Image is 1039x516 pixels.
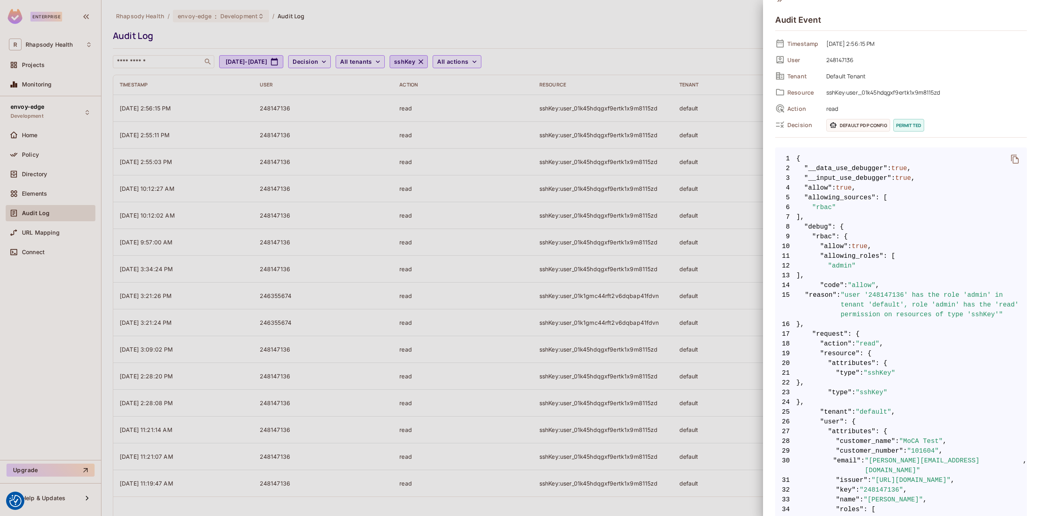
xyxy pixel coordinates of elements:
[775,407,796,417] span: 25
[852,242,868,251] span: true
[804,222,832,232] span: "debug"
[893,119,924,132] span: permitted
[1023,456,1027,475] span: ,
[848,329,860,339] span: : {
[820,281,844,290] span: "code"
[864,505,875,514] span: : [
[841,290,1027,320] span: "user '248147136' has the role 'admin' in tenant 'default', role 'admin' has the 'read' permissio...
[923,495,927,505] span: ,
[884,251,895,261] span: : [
[787,105,820,112] span: Action
[787,40,820,47] span: Timestamp
[836,446,903,456] span: "customer_number"
[875,358,887,368] span: : {
[775,320,796,329] span: 16
[836,505,864,514] span: "roles"
[805,290,836,320] span: "reason"
[836,436,895,446] span: "customer_name"
[775,436,796,446] span: 28
[856,485,860,495] span: :
[775,232,796,242] span: 9
[860,368,864,378] span: :
[775,358,796,368] span: 20
[775,242,796,251] span: 10
[820,339,852,349] span: "action"
[775,349,796,358] span: 19
[775,485,796,495] span: 32
[856,339,879,349] span: "read"
[836,368,860,378] span: "type"
[852,388,856,397] span: :
[828,388,852,397] span: "type"
[856,407,891,417] span: "default"
[833,456,861,475] span: "email"
[822,104,1027,113] span: read
[879,339,884,349] span: ,
[775,320,1027,329] span: },
[951,475,955,485] span: ,
[775,495,796,505] span: 33
[868,242,872,251] span: ,
[812,203,836,212] span: "rbac"
[775,212,1027,222] span: ],
[836,290,841,320] span: :
[891,173,895,183] span: :
[895,173,911,183] span: true
[864,368,895,378] span: "sshKey"
[775,271,796,281] span: 13
[787,121,820,129] span: Decision
[943,436,947,446] span: ,
[822,71,1027,81] span: Default Tenant
[775,475,796,485] span: 31
[848,242,852,251] span: :
[828,358,875,368] span: "attributes"
[864,495,923,505] span: "[PERSON_NAME]"
[820,407,852,417] span: "tenant"
[899,436,943,446] span: "MoCA Test"
[903,485,907,495] span: ,
[828,261,856,271] span: "admin"
[848,281,875,290] span: "allow"
[903,446,907,456] span: :
[939,446,943,456] span: ,
[775,222,796,232] span: 8
[804,164,888,173] span: "__data_use_debugger"
[832,183,836,193] span: :
[775,329,796,339] span: 17
[891,407,895,417] span: ,
[775,505,796,514] span: 34
[895,436,899,446] span: :
[775,15,821,25] h4: Audit Event
[911,173,915,183] span: ,
[822,39,1027,48] span: [DATE] 2:56:15 PM
[871,475,951,485] span: "[URL][DOMAIN_NAME]"
[775,271,1027,281] span: ],
[787,56,820,64] span: User
[775,203,796,212] span: 6
[828,427,875,436] span: "attributes"
[822,55,1027,65] span: 248147136
[9,495,22,507] button: Consent Preferences
[775,368,796,378] span: 21
[860,349,871,358] span: : {
[844,281,848,290] span: :
[852,339,856,349] span: :
[787,89,820,96] span: Resource
[775,193,796,203] span: 5
[861,456,865,475] span: :
[836,183,852,193] span: true
[852,183,856,193] span: ,
[775,446,796,456] span: 29
[775,290,796,320] span: 15
[836,485,856,495] span: "key"
[775,388,796,397] span: 23
[865,456,1023,475] span: "[PERSON_NAME][EMAIL_ADDRESS][DOMAIN_NAME]"
[844,417,856,427] span: : {
[775,456,796,475] span: 30
[775,417,796,427] span: 26
[804,183,832,193] span: "allow"
[796,154,800,164] span: {
[832,222,844,232] span: : {
[887,164,891,173] span: :
[775,378,1027,388] span: },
